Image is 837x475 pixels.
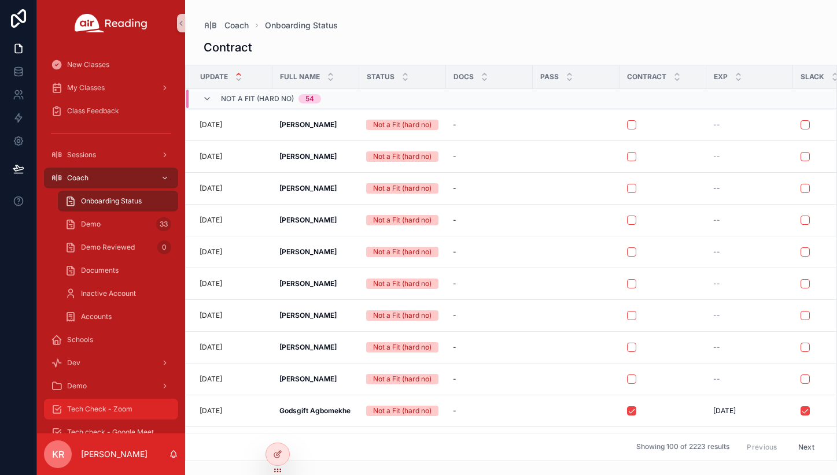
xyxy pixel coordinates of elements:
[366,342,439,352] a: Not a Fit (hard no)
[279,279,337,288] strong: [PERSON_NAME]
[366,151,439,162] a: Not a Fit (hard no)
[366,247,439,257] a: Not a Fit (hard no)
[279,247,352,257] a: [PERSON_NAME]
[200,247,266,257] a: [DATE]
[67,381,87,391] span: Demo
[713,247,786,257] a: --
[81,243,135,252] span: Demo Reviewed
[713,152,720,161] span: --
[67,150,96,159] span: Sessions
[200,184,266,193] a: [DATE]
[713,374,786,384] a: --
[37,46,185,433] div: scrollable content
[279,343,352,352] a: [PERSON_NAME]
[279,406,352,415] a: Godsgift Agbomekhe
[200,152,222,161] p: [DATE]
[200,184,222,193] p: [DATE]
[713,120,720,129] span: --
[204,39,252,55] h1: Contract
[200,72,228,81] span: Update
[58,214,178,235] a: Demo33
[453,406,526,415] a: -
[44,422,178,443] a: Tech check - Google Meet
[221,94,294,103] span: Not a Fit (hard no)
[279,247,337,256] strong: [PERSON_NAME]
[279,311,352,320] a: [PERSON_NAME]
[713,279,786,288] a: --
[713,311,786,320] a: --
[636,443,729,452] span: Showing 100 of 2223 results
[713,120,786,129] a: --
[453,184,526,193] a: -
[200,406,266,415] a: [DATE]
[373,215,432,225] div: Not a Fit (hard no)
[204,18,249,32] a: Coach
[279,184,352,193] a: [PERSON_NAME]
[713,343,786,352] a: --
[67,83,105,92] span: My Classes
[713,216,720,225] span: --
[373,374,432,384] div: Not a Fit (hard no)
[200,311,266,320] a: [DATE]
[81,220,101,229] span: Demo
[453,120,526,129] a: -
[367,72,394,81] span: Status
[279,374,352,384] a: [PERSON_NAME]
[713,311,720,320] span: --
[713,406,786,415] a: [DATE]
[81,448,148,460] p: [PERSON_NAME]
[366,215,439,225] a: Not a Fit (hard no)
[67,60,109,69] span: New Classes
[713,184,720,193] span: --
[52,447,64,461] span: KR
[373,151,432,162] div: Not a Fit (hard no)
[200,374,266,384] a: [DATE]
[453,120,456,129] span: -
[156,217,171,231] div: 33
[453,152,526,161] a: -
[453,184,456,193] span: -
[265,20,338,31] a: Onboarding Status
[713,247,720,257] span: --
[280,72,320,81] span: Full name
[366,310,439,321] a: Not a Fit (hard no)
[453,311,526,320] a: -
[279,120,337,129] strong: [PERSON_NAME]
[58,237,178,258] a: Demo Reviewed0
[713,184,786,193] a: --
[279,216,352,225] a: [PERSON_NAME]
[366,279,439,289] a: Not a Fit (hard no)
[279,406,351,415] strong: Godsgift Agbomekhe
[58,260,178,281] a: Documents
[453,279,456,288] span: -
[279,152,352,161] a: [PERSON_NAME]
[366,183,439,194] a: Not a Fit (hard no)
[67,335,93,344] span: Schools
[200,343,222,352] p: [DATE]
[453,374,456,384] span: -
[366,406,439,416] a: Not a Fit (hard no)
[453,216,526,225] a: -
[713,279,720,288] span: --
[200,374,222,384] p: [DATE]
[279,311,337,320] strong: [PERSON_NAME]
[81,312,112,321] span: Accounts
[279,343,337,351] strong: [PERSON_NAME]
[200,406,222,415] p: [DATE]
[67,173,89,183] span: Coach
[373,342,432,352] div: Not a Fit (hard no)
[453,152,456,161] span: -
[713,343,720,352] span: --
[44,399,178,420] a: Tech Check - Zoom
[44,54,178,75] a: New Classes
[58,283,178,304] a: Inactive Account
[790,438,823,456] button: Next
[44,77,178,98] a: My Classes
[279,279,352,288] a: [PERSON_NAME]
[81,289,136,298] span: Inactive Account
[713,406,736,415] span: [DATE]
[453,406,456,415] span: -
[373,310,432,321] div: Not a Fit (hard no)
[366,374,439,384] a: Not a Fit (hard no)
[44,352,178,373] a: Dev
